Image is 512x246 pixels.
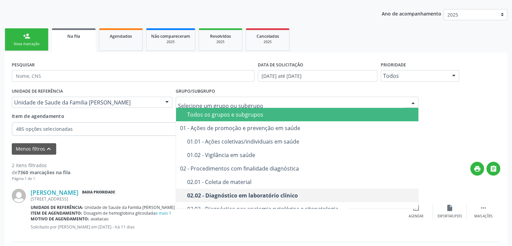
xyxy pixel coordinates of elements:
[204,39,237,44] div: 2025
[156,210,171,216] a: e mais 1
[12,143,56,155] button: Menos filtroskeyboard_arrow_up
[180,125,415,131] div: 01 - Ações de promoção e prevenção em saúde
[31,205,83,210] b: Unidade de referência:
[31,216,89,222] b: Motivo de agendamento:
[383,72,446,79] span: Todos
[31,224,399,230] p: Solicitado por [PERSON_NAME] em [DATE] - há 11 dias
[187,139,415,144] div: 01.01 - Ações coletivas/individuais em saúde
[110,33,132,39] span: Agendados
[180,166,415,171] div: 02 - Procedimentos com finalidade diagnóstica
[258,70,377,82] input: Selecione um intervalo
[474,165,481,173] i: print
[12,162,70,169] div: 2 itens filtrados
[23,32,30,40] div: person_add
[12,70,254,82] input: Nome, CNS
[16,126,243,132] span: 485 opções selecionadas
[258,60,303,70] label: DATA DE SOLICITAÇÃO
[151,39,190,44] div: 2025
[438,214,462,219] div: Exportar (PDF)
[12,86,63,97] label: UNIDADE DE REFERÊNCIA
[187,112,415,117] div: Todos os grupos e subgrupos
[12,176,70,182] div: Página 1 de 1
[381,60,406,70] label: Prioridade
[257,33,279,39] span: Cancelados
[18,169,70,176] strong: 7360 marcações na fila
[486,162,500,176] button: 
[409,214,423,219] div: Agendar
[470,162,484,176] button: print
[151,33,190,39] span: Não compareceram
[382,9,441,18] p: Ano de acompanhamento
[31,189,78,196] a: [PERSON_NAME]
[474,214,492,219] div: Mais ações
[14,99,159,106] span: Unidade de Saude da Familia [PERSON_NAME]
[84,205,175,210] span: Unidade de Saude da Familia [PERSON_NAME]
[187,152,415,158] div: 01.02 - Vigilância em saúde
[480,204,487,212] i: 
[12,189,26,203] img: img
[31,210,82,216] b: Item de agendamento:
[12,113,64,119] span: Item de agendamento
[12,60,35,70] label: PESQUISAR
[83,210,171,216] span: Dosagem de hemoglobina glicosilada
[187,193,415,198] div: 02.02 - Diagnóstico em laboratório clínico
[81,189,116,196] span: Baixa Prioridade
[91,216,108,222] span: avaliacao
[178,99,405,113] input: Selecione um grupo ou subgrupo
[251,39,284,44] div: 2025
[187,179,415,185] div: 02.01 - Coleta de material
[210,33,231,39] span: Resolvidos
[10,41,43,47] div: Nova marcação
[12,169,70,176] div: de
[67,33,80,39] span: Na fila
[176,86,215,97] label: Grupo/Subgrupo
[31,196,399,202] div: [STREET_ADDRESS]
[187,206,415,212] div: 02.03 - Diagnóstico por anatomia patológica e citopatologia
[490,165,497,173] i: 
[446,204,453,212] i: insert_drive_file
[45,145,53,153] i: keyboard_arrow_up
